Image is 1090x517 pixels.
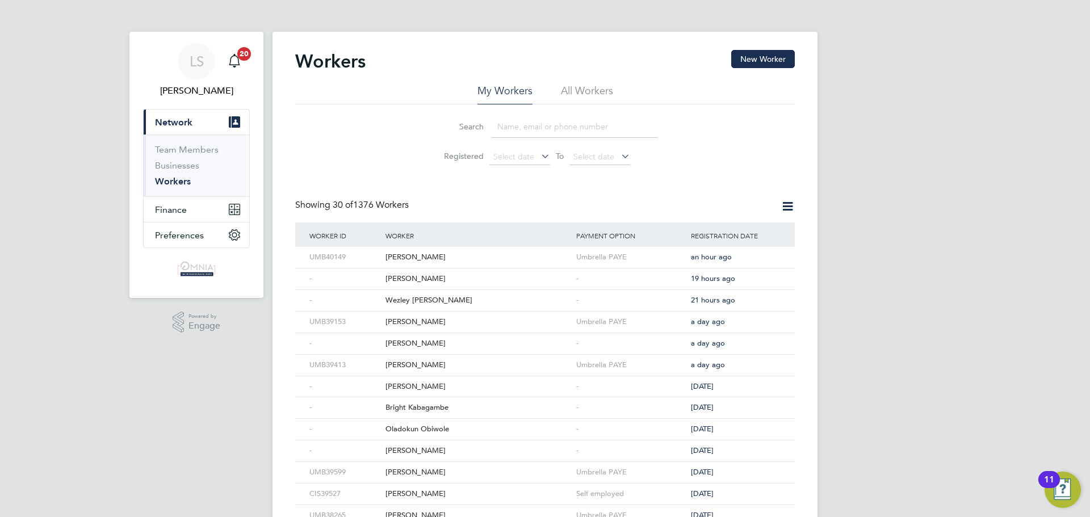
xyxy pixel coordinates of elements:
[307,397,383,418] div: -
[307,333,783,342] a: -[PERSON_NAME]-a day ago
[307,312,383,333] div: UMB39153
[383,462,573,483] div: [PERSON_NAME]
[573,268,688,289] div: -
[155,176,191,187] a: Workers
[143,43,250,98] a: LS[PERSON_NAME]
[493,152,534,162] span: Select date
[307,462,383,483] div: UMB39599
[691,445,714,455] span: [DATE]
[188,312,220,321] span: Powered by
[573,440,688,461] div: -
[691,295,735,305] span: 21 hours ago
[307,419,383,440] div: -
[155,204,187,215] span: Finance
[573,376,688,397] div: -
[155,230,204,241] span: Preferences
[383,290,573,311] div: Wezley [PERSON_NAME]
[307,354,783,364] a: UMB39413[PERSON_NAME]Umbrella PAYEa day ago
[1045,472,1081,508] button: Open Resource Center, 11 new notifications
[383,355,573,376] div: [PERSON_NAME]
[573,355,688,376] div: Umbrella PAYE
[307,376,783,385] a: -[PERSON_NAME]-[DATE]
[691,402,714,412] span: [DATE]
[383,222,573,249] div: Worker
[223,43,246,79] a: 20
[307,268,383,289] div: -
[307,483,783,493] a: CIS39527[PERSON_NAME]Self employed[DATE]
[174,259,219,278] img: omniaoutsourcing-logo-retina.png
[173,312,221,333] a: Powered byEngage
[307,268,783,278] a: -[PERSON_NAME]-19 hours ago
[573,222,688,249] div: Payment Option
[307,289,783,299] a: -Wezley [PERSON_NAME]-21 hours ago
[433,121,484,132] label: Search
[383,397,573,418] div: Bright Kabagambe
[691,489,714,498] span: [DATE]
[190,54,204,69] span: LS
[307,418,783,428] a: -Oladokun Obiwole-[DATE]
[383,333,573,354] div: [PERSON_NAME]
[1044,480,1054,494] div: 11
[688,222,783,249] div: Registration Date
[144,197,249,222] button: Finance
[383,268,573,289] div: [PERSON_NAME]
[307,333,383,354] div: -
[155,160,199,171] a: Businesses
[307,397,783,406] a: -Bright Kabagambe-[DATE]
[307,505,783,514] a: UMB38265[PERSON_NAME]Umbrella PAYE[DATE]
[573,333,688,354] div: -
[188,321,220,331] span: Engage
[477,84,533,104] li: My Workers
[307,461,783,471] a: UMB39599[PERSON_NAME]Umbrella PAYE[DATE]
[731,50,795,68] button: New Worker
[561,84,613,104] li: All Workers
[573,397,688,418] div: -
[307,484,383,505] div: CIS39527
[691,252,732,262] span: an hour ago
[383,419,573,440] div: Oladokun Obiwole
[691,317,725,326] span: a day ago
[552,149,567,163] span: To
[155,117,192,128] span: Network
[307,376,383,397] div: -
[691,424,714,434] span: [DATE]
[295,199,411,211] div: Showing
[573,312,688,333] div: Umbrella PAYE
[333,199,409,211] span: 1376 Workers
[573,419,688,440] div: -
[144,134,249,196] div: Network
[307,311,783,321] a: UMB39153[PERSON_NAME]Umbrella PAYEa day ago
[307,440,383,461] div: -
[691,467,714,477] span: [DATE]
[307,247,383,268] div: UMB40149
[573,484,688,505] div: Self employed
[573,462,688,483] div: Umbrella PAYE
[295,50,366,73] h2: Workers
[307,222,383,249] div: Worker ID
[691,381,714,391] span: [DATE]
[691,360,725,369] span: a day ago
[383,247,573,268] div: [PERSON_NAME]
[143,84,250,98] span: Lauren Southern
[237,47,251,61] span: 20
[691,274,735,283] span: 19 hours ago
[333,199,353,211] span: 30 of
[155,144,219,155] a: Team Members
[144,222,249,247] button: Preferences
[383,376,573,397] div: [PERSON_NAME]
[383,440,573,461] div: [PERSON_NAME]
[307,246,783,256] a: UMB40149[PERSON_NAME]Umbrella PAYEan hour ago
[433,151,484,161] label: Registered
[573,290,688,311] div: -
[129,32,263,298] nav: Main navigation
[307,355,383,376] div: UMB39413
[143,259,250,278] a: Go to home page
[573,152,614,162] span: Select date
[492,116,657,138] input: Name, email or phone number
[573,247,688,268] div: Umbrella PAYE
[144,110,249,134] button: Network
[383,484,573,505] div: [PERSON_NAME]
[691,338,725,348] span: a day ago
[307,440,783,449] a: -[PERSON_NAME]-[DATE]
[383,312,573,333] div: [PERSON_NAME]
